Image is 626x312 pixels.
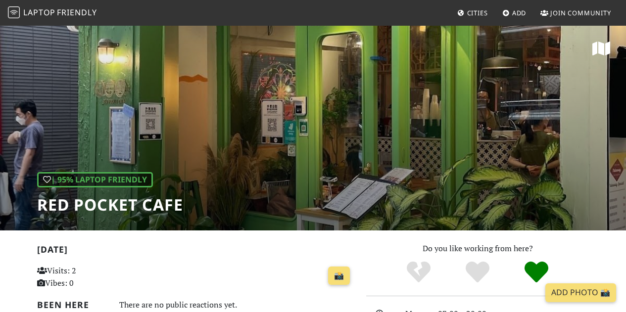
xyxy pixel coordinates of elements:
div: There are no public reactions yet. [119,298,354,312]
a: Add Photo 📸 [545,283,616,302]
a: Join Community [536,4,615,22]
a: Add [498,4,530,22]
h2: [DATE] [37,244,354,259]
span: Laptop [23,7,55,18]
span: Friendly [57,7,96,18]
a: LaptopFriendly LaptopFriendly [8,4,97,22]
div: Definitely! [507,260,566,285]
div: Yes [448,260,507,285]
a: 📸 [328,267,350,285]
span: Cities [467,8,488,17]
span: Add [512,8,527,17]
h2: Been here [37,300,107,310]
div: No [389,260,448,285]
p: Do you like working from here? [366,242,589,255]
a: Cities [453,4,492,22]
p: Visits: 2 Vibes: 0 [37,265,135,290]
span: Join Community [550,8,611,17]
img: LaptopFriendly [8,6,20,18]
h1: Red Pocket Cafe [37,195,183,214]
div: | 95% Laptop Friendly [37,172,153,188]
